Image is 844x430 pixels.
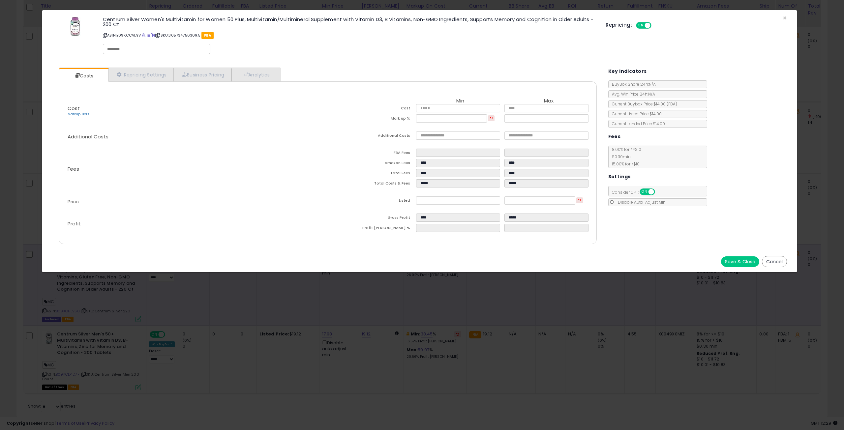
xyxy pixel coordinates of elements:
[328,159,416,169] td: Amazon Fees
[762,256,787,267] button: Cancel
[62,199,328,204] p: Price
[637,23,645,28] span: ON
[62,166,328,172] p: Fees
[328,169,416,179] td: Total Fees
[142,33,145,38] a: BuyBox page
[103,17,596,27] h3: Centrum Silver Women's Multivitamin for Women 50 Plus, Multivitamin/Multimineral Supplement with ...
[328,131,416,142] td: Additional Costs
[65,17,85,37] img: 41UONYE8kkL._SL60_.jpg
[174,68,231,81] a: Business Pricing
[328,114,416,125] td: Mark up %
[609,91,655,97] span: Avg. Win Price 24h: N/A
[328,104,416,114] td: Cost
[608,132,621,141] h5: Fees
[62,134,328,139] p: Additional Costs
[615,199,666,205] span: Disable Auto-Adjust Min
[609,189,664,195] span: Consider CPT:
[721,256,759,267] button: Save & Close
[609,121,665,127] span: Current Landed Price: $14.00
[650,23,661,28] span: OFF
[328,149,416,159] td: FBA Fees
[68,112,89,117] a: Markup Tiers
[328,179,416,189] td: Total Costs & Fees
[328,224,416,234] td: Profit [PERSON_NAME] %
[231,68,280,81] a: Analytics
[783,13,787,23] span: ×
[606,22,632,28] h5: Repricing:
[609,147,641,167] span: 8.00 % for <= $10
[640,189,648,195] span: ON
[328,214,416,224] td: Gross Profit
[609,81,656,87] span: BuyBox Share 24h: N/A
[328,196,416,207] td: Listed
[108,68,174,81] a: Repricing Settings
[608,67,647,75] h5: Key Indicators
[147,33,150,38] a: All offer listings
[654,189,664,195] span: OFF
[609,101,677,107] span: Current Buybox Price:
[62,106,328,117] p: Cost
[653,101,677,107] span: $14.00
[667,101,677,107] span: ( FBA )
[609,161,640,167] span: 15.00 % for > $10
[62,221,328,226] p: Profit
[103,30,596,41] p: ASIN: B09KCCVL9V | SKU: 305734756309.5
[59,69,108,82] a: Costs
[609,154,631,159] span: $0.30 min
[416,98,504,104] th: Min
[609,111,662,117] span: Current Listed Price: $14.00
[504,98,593,104] th: Max
[608,173,631,181] h5: Settings
[151,33,155,38] a: Your listing only
[201,32,214,39] span: FBA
